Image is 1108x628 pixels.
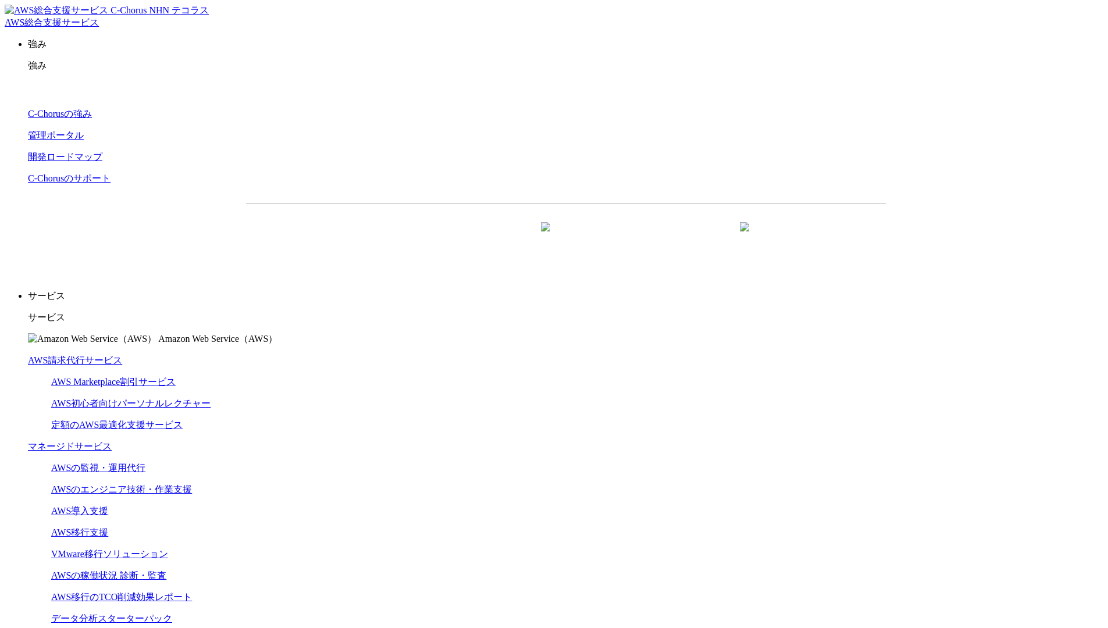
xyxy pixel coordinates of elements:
a: まずは相談する [572,223,759,252]
a: AWS移行のTCO削減効果レポート [51,592,192,602]
p: 強み [28,60,1103,72]
img: 矢印 [740,222,749,252]
a: 開発ロードマップ [28,152,102,162]
a: 定額のAWS最適化支援サービス [51,420,183,430]
a: AWS総合支援サービス C-Chorus NHN テコラスAWS総合支援サービス [5,5,209,27]
a: C-Chorusのサポート [28,173,111,183]
a: AWS Marketplace割引サービス [51,377,176,387]
img: Amazon Web Service（AWS） [28,333,156,345]
a: 管理ポータル [28,130,84,140]
a: AWSの稼働状況 診断・監査 [51,570,166,580]
p: 強み [28,38,1103,51]
p: サービス [28,290,1103,302]
span: Amazon Web Service（AWS） [158,334,277,344]
a: VMware移行ソリューション [51,549,168,559]
a: データ分析スターターパック [51,613,172,623]
a: AWSのエンジニア技術・作業支援 [51,484,192,494]
a: マネージドサービス [28,441,112,451]
a: AWS導入支援 [51,506,108,516]
a: AWS初心者向けパーソナルレクチャー [51,398,211,408]
a: AWSの監視・運用代行 [51,463,145,473]
p: サービス [28,312,1103,324]
a: C-Chorusの強み [28,109,92,119]
a: AWS移行支援 [51,527,108,537]
img: AWS総合支援サービス C-Chorus [5,5,147,17]
img: 矢印 [541,222,550,252]
a: AWS請求代行サービス [28,355,122,365]
a: 資料を請求する [373,223,560,252]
